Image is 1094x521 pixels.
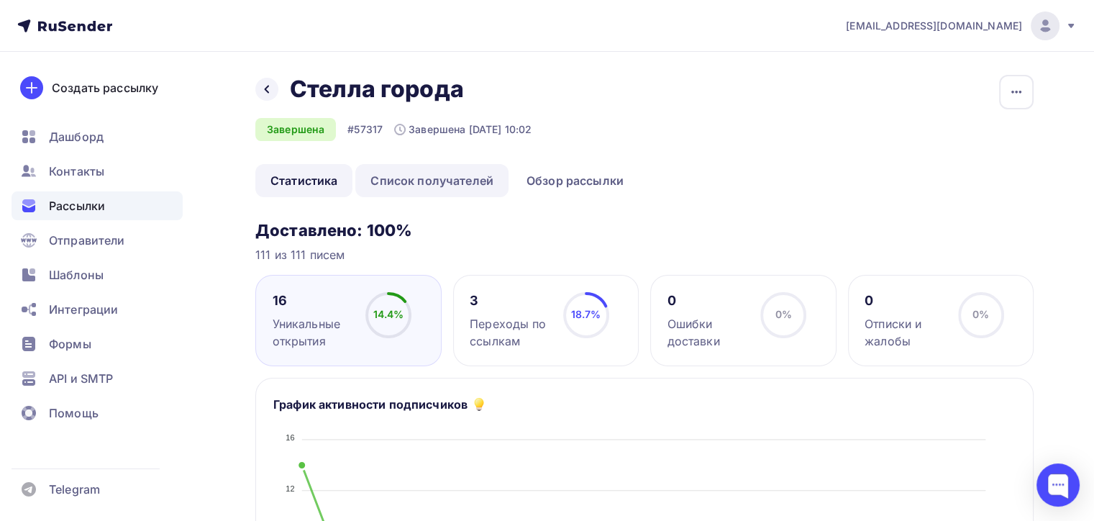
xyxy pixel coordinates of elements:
[470,292,550,309] div: 3
[49,301,118,318] span: Интеграции
[49,370,113,387] span: API и SMTP
[12,260,183,289] a: Шаблоны
[273,292,353,309] div: 16
[972,308,989,320] span: 0%
[49,481,100,498] span: Telegram
[355,164,509,197] a: Список получателей
[255,164,352,197] a: Статистика
[255,246,1034,263] div: 111 из 111 писем
[12,122,183,151] a: Дашборд
[865,292,945,309] div: 0
[12,191,183,220] a: Рассылки
[12,157,183,186] a: Контакты
[286,484,295,493] tspan: 12
[12,330,183,358] a: Формы
[286,433,295,442] tspan: 16
[255,118,336,141] div: Завершена
[49,404,99,422] span: Помощь
[12,226,183,255] a: Отправители
[49,232,125,249] span: Отправители
[347,122,383,137] div: #57317
[470,315,550,350] div: Переходы по ссылкам
[373,308,404,320] span: 14.4%
[846,19,1022,33] span: [EMAIL_ADDRESS][DOMAIN_NAME]
[571,308,601,320] span: 18.7%
[667,292,748,309] div: 0
[255,220,1034,240] h3: Доставлено: 100%
[290,75,464,104] h2: Стелла города
[846,12,1077,40] a: [EMAIL_ADDRESS][DOMAIN_NAME]
[273,396,468,413] h5: График активности подписчиков
[775,308,791,320] span: 0%
[52,79,158,96] div: Создать рассылку
[49,128,104,145] span: Дашборд
[667,315,748,350] div: Ошибки доставки
[49,266,104,284] span: Шаблоны
[865,315,945,350] div: Отписки и жалобы
[273,315,353,350] div: Уникальные открытия
[49,335,91,353] span: Формы
[394,122,532,137] div: Завершена [DATE] 10:02
[49,197,105,214] span: Рассылки
[511,164,639,197] a: Обзор рассылки
[49,163,104,180] span: Контакты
